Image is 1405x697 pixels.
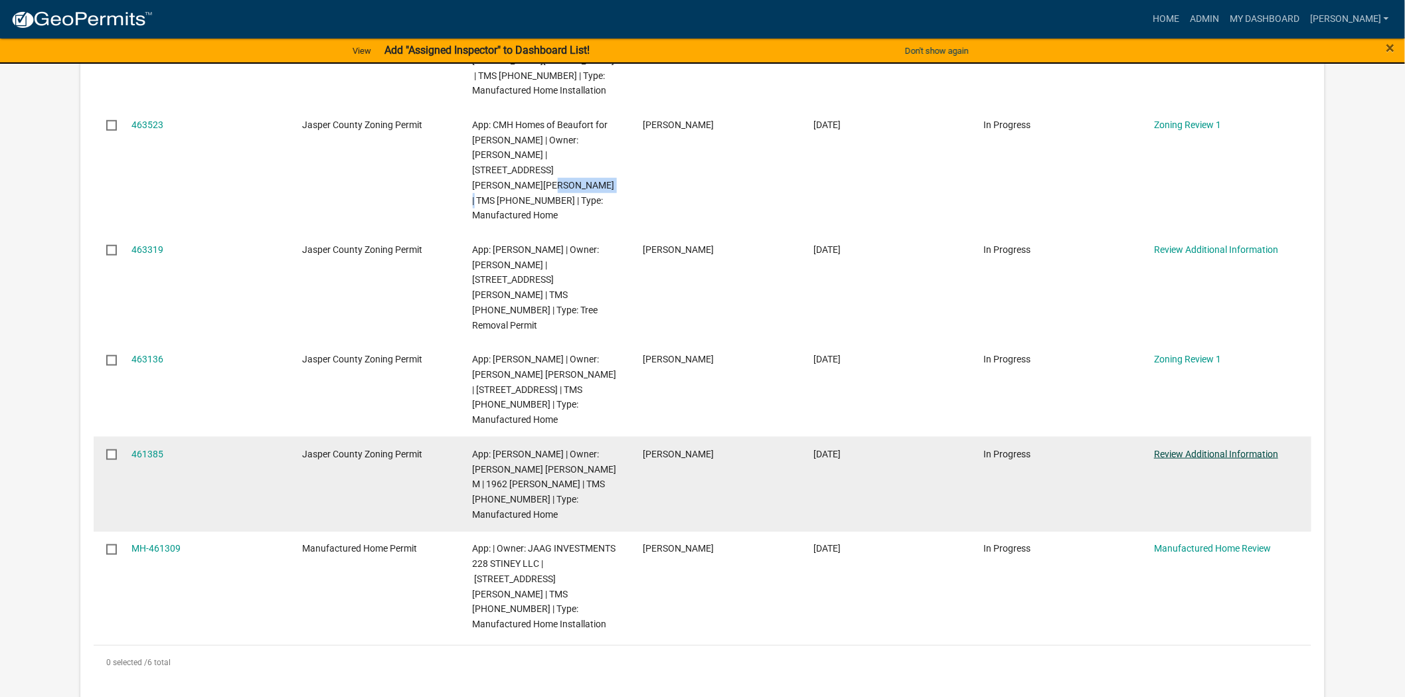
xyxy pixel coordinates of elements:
a: Home [1147,7,1185,32]
span: Manufactured Home Permit [302,543,417,554]
a: 463136 [131,354,163,364]
a: Zoning Review 1 [1154,354,1221,364]
a: MH-461309 [131,543,181,554]
span: 08/13/2025 [813,119,841,130]
span: Jasper County Zoning Permit [302,449,422,459]
a: 463523 [131,119,163,130]
span: In Progress [984,354,1031,364]
span: Chelsea Aschbrenner [643,119,714,130]
span: App: Jamie Tuten | Owner: DARA CARLA M | 1962 FLOYD RD | TMS 045-00-01-029 | Type: Manufactured Home [473,449,617,520]
span: fabiola garcia hernandez [643,354,714,364]
span: Jasper County Zoning Permit [302,354,422,364]
a: [PERSON_NAME] [1305,7,1394,32]
span: In Progress [984,449,1031,459]
a: Review Additional Information [1154,449,1278,459]
span: 08/08/2025 [813,449,841,459]
a: View [347,40,376,62]
a: Manufactured Home Review [1154,543,1271,554]
span: Jasper County Zoning Permit [302,244,422,255]
span: In Progress [984,244,1031,255]
span: Jasper County Zoning Permit [302,119,422,130]
span: Felix Rivera [643,244,714,255]
span: App: | Owner: JAAG INVESTMENTS 228 STINEY LLC | 228 STINEY RD | TMS 029-39-07-041 | Type: Manufac... [473,543,616,629]
a: Admin [1185,7,1224,32]
button: Don't show again [900,40,974,62]
span: 08/13/2025 [813,354,841,364]
span: In Progress [984,543,1031,554]
span: 0 selected / [106,658,147,667]
a: Review Additional Information [1154,244,1278,255]
span: 08/13/2025 [813,244,841,255]
button: Close [1386,40,1395,56]
a: Zoning Review 1 [1154,119,1221,130]
a: 461385 [131,449,163,459]
span: Dustin Tuten [643,449,714,459]
span: ARTURO GORDILLO [643,543,714,554]
span: App: fabiola garcia hernandez | Owner: SERVIN RICARDO TRUJILLO | 308 sardis rd | TMS 047-00-03-18... [473,354,617,425]
span: × [1386,39,1395,57]
div: 6 total [94,646,1311,679]
span: App: CMH Homes of Beaufort for Scarlet Duran | Owner: DURAN SCARLET | 241 Dunham Williams Road | ... [473,119,615,221]
span: App: Felix Rivera | Owner: MORENO JEREMIAS | 298 MUNGIN CREEK RD | TMS 039-01-03-002 | Type: Tree... [473,244,600,331]
a: 463319 [131,244,163,255]
span: 08/08/2025 [813,543,841,554]
span: In Progress [984,119,1031,130]
strong: Add "Assigned Inspector" to Dashboard List! [384,44,590,56]
a: My Dashboard [1224,7,1305,32]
